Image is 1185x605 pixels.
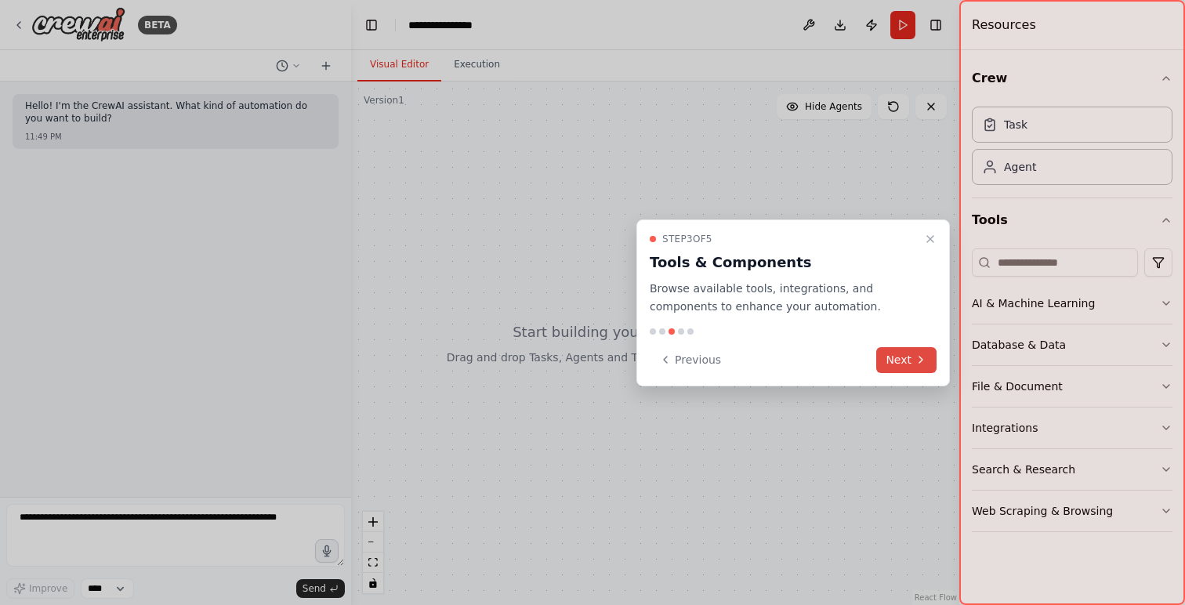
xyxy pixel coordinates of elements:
p: Browse available tools, integrations, and components to enhance your automation. [650,280,918,316]
h3: Tools & Components [650,252,918,274]
button: Hide left sidebar [361,14,382,36]
span: Step 3 of 5 [662,233,712,245]
button: Previous [650,347,730,373]
button: Close walkthrough [921,230,940,248]
button: Next [876,347,937,373]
